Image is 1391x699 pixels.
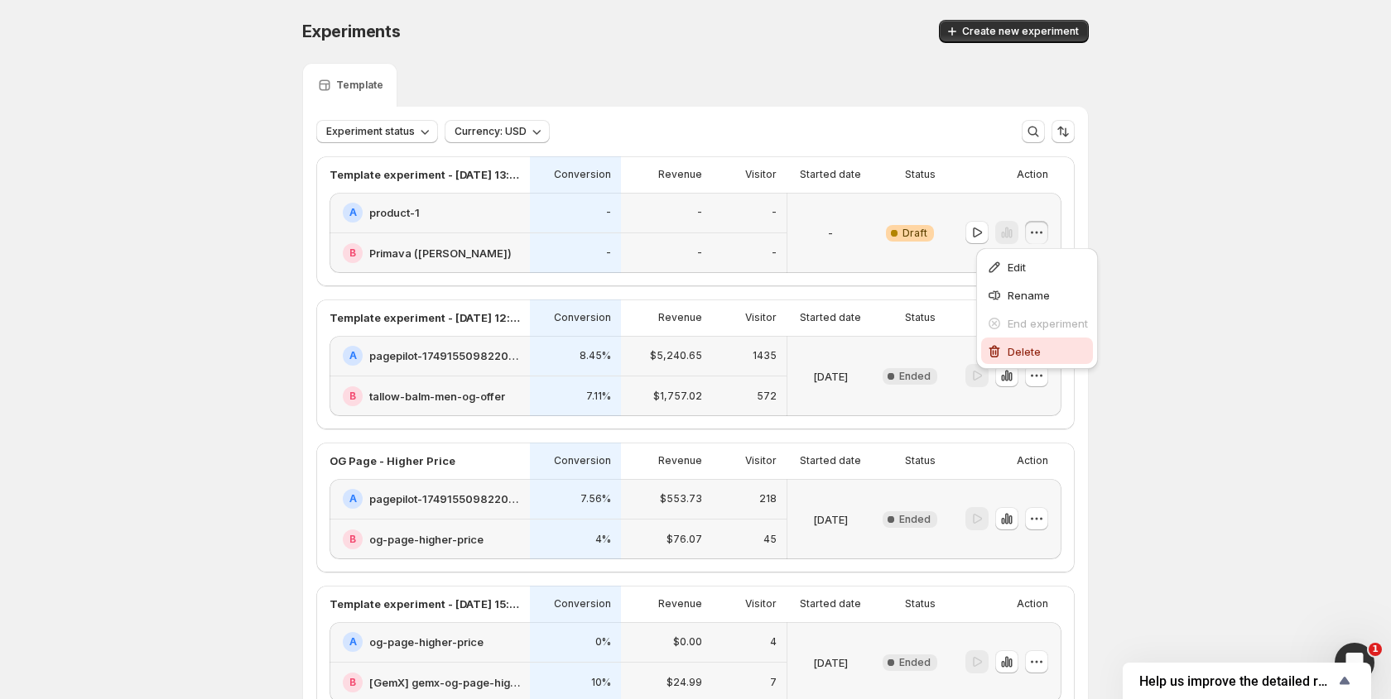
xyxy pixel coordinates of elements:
[899,513,931,526] span: Ended
[658,454,702,467] p: Revenue
[369,204,420,221] h2: product-1
[1139,673,1335,689] span: Help us improve the detailed report for A/B campaigns
[330,309,520,326] p: Template experiment - [DATE] 12:26:12
[658,311,702,324] p: Revenue
[753,349,777,362] p: 1435
[369,531,484,548] h2: og-page-higher-price
[899,656,931,669] span: Ended
[349,676,356,689] h2: B
[813,654,848,671] p: [DATE]
[349,492,357,505] h2: A
[1335,643,1374,682] iframe: Intercom live chat
[800,311,861,324] p: Started date
[330,166,520,183] p: Template experiment - [DATE] 13:43:15
[905,597,936,610] p: Status
[349,390,356,403] h2: B
[336,79,383,92] p: Template
[800,168,861,181] p: Started date
[667,533,702,546] p: $76.07
[667,676,702,689] p: $24.99
[1008,345,1041,358] span: Delete
[981,309,1093,336] button: End experiment
[905,454,936,467] p: Status
[697,206,702,219] p: -
[745,597,777,610] p: Visitor
[660,492,702,505] p: $553.73
[455,125,527,138] span: Currency: USD
[1008,261,1026,274] span: Edit
[658,597,702,610] p: Revenue
[658,168,702,181] p: Revenue
[554,168,611,181] p: Conversion
[606,247,611,260] p: -
[745,311,777,324] p: Visitor
[349,635,357,649] h2: A
[369,674,520,691] h2: [GemX] gemx-og-page-higher-price
[606,206,611,219] p: -
[828,225,833,242] p: -
[899,370,931,383] span: Ended
[595,635,611,649] p: 0%
[981,338,1093,364] button: Delete
[554,454,611,467] p: Conversion
[1017,168,1048,181] p: Action
[349,533,356,546] h2: B
[800,454,861,467] p: Started date
[962,25,1079,38] span: Create new experiment
[595,533,611,546] p: 4%
[905,311,936,324] p: Status
[580,492,611,505] p: 7.56%
[1139,671,1355,691] button: Show survey - Help us improve the detailed report for A/B campaigns
[330,596,520,612] p: Template experiment - [DATE] 15:25:13
[1052,120,1075,143] button: Sort the results
[905,168,936,181] p: Status
[939,20,1089,43] button: Create new experiment
[1017,454,1048,467] p: Action
[580,349,611,362] p: 8.45%
[369,388,505,405] h2: tallow-balm-men-og-offer
[772,206,777,219] p: -
[302,22,401,41] span: Experiments
[349,206,357,219] h2: A
[981,281,1093,308] button: Rename
[1008,317,1088,330] span: End experiment
[745,168,777,181] p: Visitor
[759,492,777,505] p: 218
[445,120,550,143] button: Currency: USD
[369,245,512,261] h2: Primava ([PERSON_NAME])
[813,511,848,528] p: [DATE]
[349,247,356,260] h2: B
[369,491,520,507] h2: pagepilot-1749155098220-358935
[554,597,611,610] p: Conversion
[902,227,927,240] span: Draft
[673,635,702,649] p: $0.00
[326,125,415,138] span: Experiment status
[813,368,848,385] p: [DATE]
[554,311,611,324] p: Conversion
[770,676,777,689] p: 7
[586,390,611,403] p: 7.11%
[763,533,777,546] p: 45
[981,253,1093,280] button: Edit
[800,597,861,610] p: Started date
[650,349,702,362] p: $5,240.65
[1369,643,1382,656] span: 1
[1017,597,1048,610] p: Action
[653,390,702,403] p: $1,757.02
[316,120,438,143] button: Experiment status
[591,676,611,689] p: 10%
[697,247,702,260] p: -
[369,347,520,364] h2: pagepilot-1749155098220-358935
[772,247,777,260] p: -
[770,635,777,649] p: 4
[369,634,484,650] h2: og-page-higher-price
[1008,289,1050,302] span: Rename
[745,454,777,467] p: Visitor
[349,349,357,362] h2: A
[330,452,455,469] p: OG Page - Higher Price
[757,390,777,403] p: 572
